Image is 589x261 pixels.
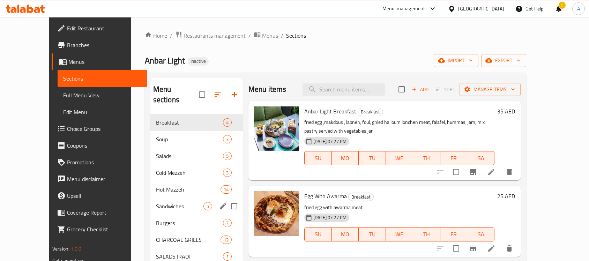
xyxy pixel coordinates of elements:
[487,244,495,253] a: Edit menu item
[150,181,243,198] div: Hot Mazzeh14
[52,20,147,37] a: Edit Restaurant
[58,104,147,120] a: Edit Menu
[501,164,518,180] button: delete
[52,244,69,253] span: Version:
[156,252,223,261] span: SALADS IRAQI
[150,114,243,131] div: Breakfast4
[348,193,374,201] div: Breakfast
[413,151,440,165] button: TH
[204,203,212,210] span: 5
[156,118,223,127] div: Breakfast
[449,165,463,179] span: Select to update
[361,153,383,163] span: TU
[409,84,431,95] button: Add
[52,37,147,53] a: Branches
[221,185,232,194] div: items
[386,151,413,165] button: WE
[481,54,526,67] button: export
[304,106,356,117] span: Anbar Light Breakfast
[281,31,283,40] li: /
[332,151,359,165] button: MO
[67,208,142,217] span: Coverage Report
[223,170,231,176] span: 3
[67,192,142,200] span: Upsell
[52,53,147,70] a: Menus
[443,229,465,239] span: FR
[188,58,209,64] span: Inactive
[497,191,515,201] h6: 25 AED
[209,86,226,103] span: Sort sections
[434,54,478,67] button: import
[440,151,468,165] button: FR
[188,57,209,66] div: Inactive
[150,131,243,148] div: Soup3
[145,53,185,68] span: Anbar Light
[413,228,440,241] button: TH
[332,228,359,241] button: MO
[335,229,356,239] span: MO
[67,158,142,166] span: Promotions
[467,151,494,165] button: SA
[156,185,221,194] span: Hot Mazzeh
[226,86,243,103] button: Add section
[470,153,492,163] span: SA
[156,219,223,227] span: Burgers
[67,24,142,32] span: Edit Restaurant
[465,164,482,180] button: Branch-specific-item
[307,153,329,163] span: SU
[223,252,232,261] div: items
[416,229,438,239] span: TH
[58,87,147,104] a: Full Menu View
[221,236,232,244] div: items
[221,237,231,243] span: 12
[487,168,495,176] a: Edit menu item
[145,31,526,40] nav: breadcrumb
[223,118,232,127] div: items
[156,236,221,244] span: CHARCOAL GRILLS
[145,31,167,40] a: Home
[67,225,142,233] span: Grocery Checklist
[361,229,383,239] span: TU
[431,84,460,95] span: Select section first
[150,231,243,248] div: CHARCOAL GRILLS12
[52,204,147,221] a: Coverage Report
[304,118,494,135] p: fried egg ,makdous , labneh, foul, griled halloum lonchen meat, falafel, hummas, jam, mix pastry ...
[70,244,81,253] span: 1.0.0
[487,56,521,65] span: export
[223,253,231,260] span: 1
[63,91,142,99] span: Full Menu View
[497,106,515,116] h6: 35 AED
[156,152,223,160] div: Salads
[67,125,142,133] span: Choice Groups
[68,58,142,66] span: Menus
[389,229,410,239] span: WE
[67,175,142,183] span: Menu disclaimer
[195,87,209,102] span: Select all sections
[254,106,299,151] img: Anbar Light Breakfast
[52,221,147,238] a: Grocery Checklist
[359,228,386,241] button: TU
[286,31,306,40] span: Sections
[304,191,347,201] span: Egg With Awarma
[577,5,580,13] span: A
[458,5,504,13] div: [GEOGRAPHIC_DATA]
[465,85,515,94] span: Manage items
[254,191,299,236] img: Egg With Awarma
[52,187,147,204] a: Upsell
[409,84,431,95] span: Add item
[382,5,425,13] div: Menu-management
[150,215,243,231] div: Burgers7
[156,202,203,210] span: Sandwiches
[358,108,383,116] span: Breakfast
[501,240,518,257] button: delete
[52,171,147,187] a: Menu disclaimer
[416,153,438,163] span: TH
[248,31,251,40] li: /
[389,153,410,163] span: WE
[52,120,147,137] a: Choice Groups
[150,148,243,164] div: Salads5
[311,138,349,145] span: [DATE] 07:27 PM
